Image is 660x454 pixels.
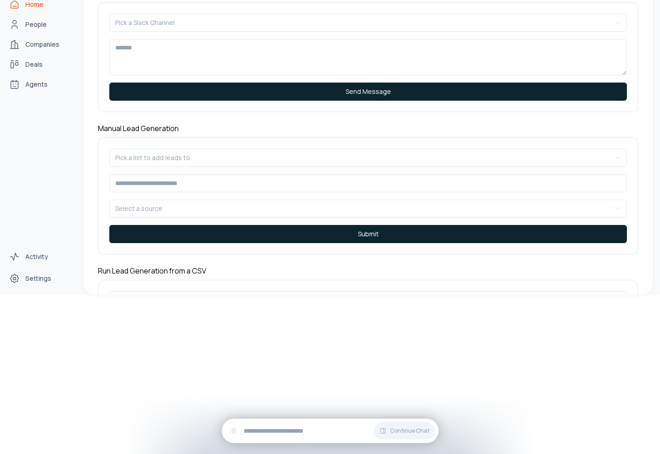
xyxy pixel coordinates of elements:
[25,60,43,69] span: Deals
[25,20,47,29] span: People
[25,80,48,89] span: Agents
[98,123,638,134] h4: Manual Lead Generation
[5,248,74,266] a: Activity
[5,75,74,93] a: Agents
[25,40,59,49] span: Companies
[5,55,74,73] a: Deals
[374,422,435,439] button: Continue Chat
[222,419,439,443] div: Continue Chat
[5,15,74,34] a: People
[109,225,627,243] button: Submit
[98,265,638,276] h4: Run Lead Generation from a CSV
[25,274,51,283] span: Settings
[358,229,379,239] p: Submit
[109,83,627,101] button: Send Message
[390,427,430,434] span: Continue Chat
[5,269,74,288] a: Settings
[25,252,48,261] span: Activity
[5,35,74,54] a: Companies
